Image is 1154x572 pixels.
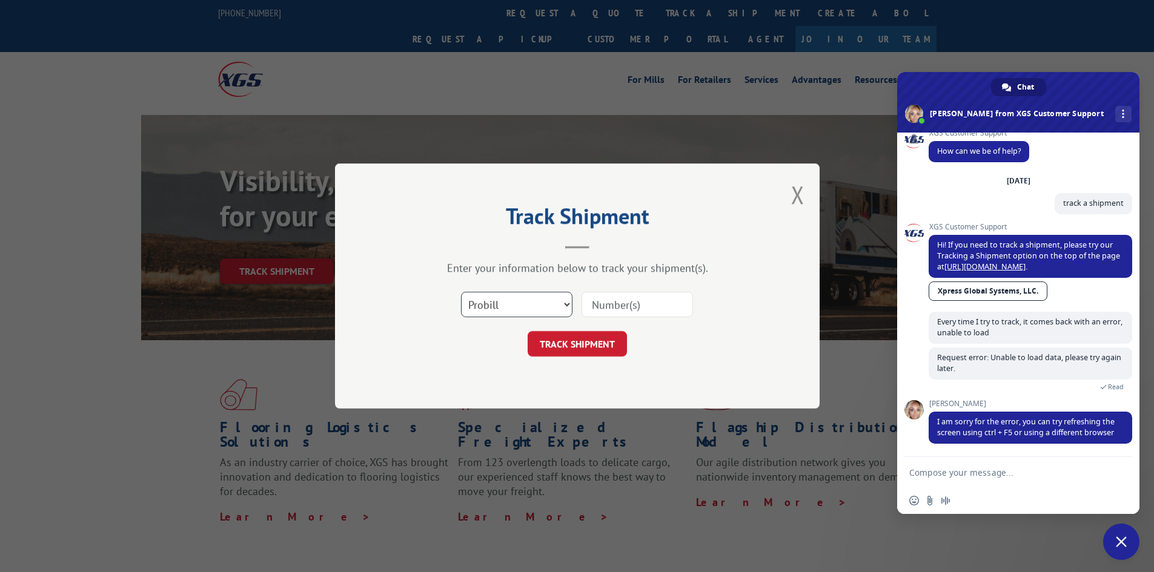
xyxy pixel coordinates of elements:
[1115,106,1132,122] div: More channels
[929,223,1132,231] span: XGS Customer Support
[1108,383,1124,391] span: Read
[1007,177,1030,185] div: [DATE]
[937,146,1021,156] span: How can we be of help?
[929,281,1047,301] a: Xpress Global Systems, LLC.
[937,416,1115,438] span: I am sorry for the error, you can try refreshing the screen using ctrl + F5 or using a different ...
[1063,198,1124,208] span: track a shipment
[991,78,1046,96] div: Chat
[944,261,1026,272] a: [URL][DOMAIN_NAME]
[582,292,693,317] input: Number(s)
[909,467,1101,478] textarea: Compose your message...
[791,179,804,211] button: Close modal
[937,240,1120,272] span: Hi! If you need to track a shipment, please try our Tracking a Shipment option on the top of the ...
[937,317,1122,338] span: Every time I try to track, it comes back with an error, unable to load
[925,496,935,505] span: Send a file
[528,331,627,357] button: TRACK SHIPMENT
[929,129,1029,137] span: XGS Customer Support
[929,399,1132,408] span: [PERSON_NAME]
[1103,524,1139,560] div: Close chat
[1017,78,1034,96] span: Chat
[396,261,759,275] div: Enter your information below to track your shipment(s).
[937,352,1121,373] span: Request error: Unable to load data, please try again later.
[909,496,919,505] span: Insert an emoji
[941,496,950,505] span: Audio message
[396,208,759,231] h2: Track Shipment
